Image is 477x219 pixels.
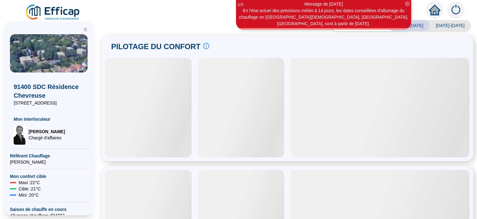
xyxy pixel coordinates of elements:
[19,192,39,198] span: Mini : 20 °C
[203,43,209,49] span: info-circle
[14,82,84,100] span: 91400 SDC Résidence Chevreuse
[10,206,88,212] span: Saison de chauffe en cours
[429,20,471,31] span: [DATE]-[DATE]
[19,179,40,186] span: Maxi : 22 °C
[25,4,81,21] img: efficap energie logo
[29,135,65,141] span: Chargé d'affaires
[429,4,440,16] span: home
[111,42,201,52] span: PILOTAGE DU CONFORT
[10,212,88,219] span: Allumage chauffage : [DATE]
[405,2,410,6] span: close-circle
[237,7,410,27] div: En l'état actuel des prévisions météo à 14 jours, les dates conseillées d'allumage du chauffage e...
[29,128,65,135] span: [PERSON_NAME]
[10,173,88,179] span: Mon confort cible
[14,116,84,122] span: Mon interlocuteur
[10,153,88,159] span: Référent Chauffage
[237,1,410,7] div: Message de [DATE]
[447,1,465,19] img: alerts
[83,27,88,32] span: double-left
[14,125,26,145] img: Chargé d'affaires
[238,2,243,7] i: 1 / 3
[19,186,41,192] span: Cible : 21 °C
[10,159,88,165] span: [PERSON_NAME]
[14,100,84,106] span: [STREET_ADDRESS]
